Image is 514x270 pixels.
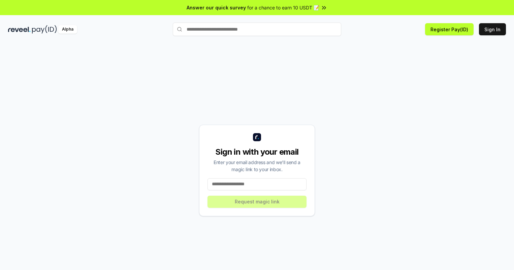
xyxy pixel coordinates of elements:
span: Answer our quick survey [187,4,246,11]
img: logo_small [253,133,261,141]
div: Sign in with your email [207,147,307,157]
div: Alpha [58,25,77,34]
span: for a chance to earn 10 USDT 📝 [247,4,319,11]
button: Sign In [479,23,506,35]
div: Enter your email address and we’ll send a magic link to your inbox. [207,159,307,173]
img: pay_id [32,25,57,34]
button: Register Pay(ID) [425,23,474,35]
img: reveel_dark [8,25,31,34]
